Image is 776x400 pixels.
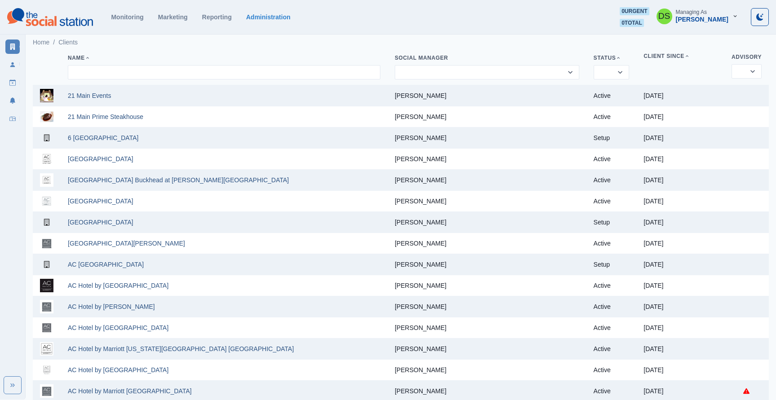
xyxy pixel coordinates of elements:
img: 611706158957920 [40,173,53,187]
button: Expand [4,376,22,394]
p: [DATE] [644,219,717,226]
a: Inbox [5,111,20,126]
a: Home [33,38,49,47]
p: [DATE] [644,240,717,247]
img: 2075141909468375 [40,384,53,398]
p: Active [594,240,630,247]
p: Setup [594,261,630,268]
img: default-building-icon.png [40,258,53,271]
a: AC Hotel by [GEOGRAPHIC_DATA] [68,324,168,331]
p: Active [594,176,630,184]
p: Active [594,92,630,99]
img: 201718716556945 [40,89,53,102]
p: [DATE] [644,324,717,331]
p: Active [594,198,630,205]
p: Setup [594,219,630,226]
a: AC Hotel by Marriott [GEOGRAPHIC_DATA] [68,387,192,395]
img: default-building-icon.png [40,131,53,145]
img: 191783208157294 [40,237,53,250]
img: 695818547225983 [40,342,53,356]
a: Clients [5,40,20,54]
p: Setup [594,134,630,141]
p: [DATE] [644,345,717,352]
div: Name [68,54,380,62]
a: AC Hotel by Marriott [US_STATE][GEOGRAPHIC_DATA] [GEOGRAPHIC_DATA] [68,345,294,352]
a: Marketing [158,13,188,21]
a: Monitoring [111,13,143,21]
a: [GEOGRAPHIC_DATA] [68,155,133,163]
a: 21 Main Prime Steakhouse [68,113,143,120]
a: [PERSON_NAME] [395,176,446,184]
p: [DATE] [644,366,717,374]
a: AC [GEOGRAPHIC_DATA] [68,261,144,268]
a: Notifications [5,93,20,108]
div: Advisory [732,53,762,61]
p: [DATE] [644,198,717,205]
a: [PERSON_NAME] [395,134,446,141]
a: [GEOGRAPHIC_DATA] Buckhead at [PERSON_NAME][GEOGRAPHIC_DATA] [68,176,289,184]
p: [DATE] [644,282,717,289]
a: [GEOGRAPHIC_DATA] [68,198,133,205]
p: [DATE] [644,261,717,268]
a: Users [5,57,20,72]
p: Active [594,324,630,331]
svg: Sort [616,55,621,61]
a: [PERSON_NAME] [395,198,446,205]
p: Active [594,282,630,289]
a: Draft Posts [5,75,20,90]
a: [PERSON_NAME] [395,240,446,247]
p: [DATE] [644,387,717,395]
img: 223893537636841 [40,110,53,123]
p: [DATE] [644,134,717,141]
a: [PERSON_NAME] [395,303,446,310]
p: [DATE] [644,92,717,99]
img: 138942379504530 [40,152,53,166]
p: Active [594,113,630,120]
a: [PERSON_NAME] [395,366,446,374]
a: [GEOGRAPHIC_DATA] [68,219,133,226]
a: [PERSON_NAME] [395,155,446,163]
svg: Sort [684,53,690,59]
p: Active [594,303,630,310]
a: [PERSON_NAME] [395,345,446,352]
nav: breadcrumb [33,38,78,47]
p: Active [594,155,630,163]
p: [DATE] [644,303,717,310]
a: AC Hotel by [GEOGRAPHIC_DATA] [68,366,168,374]
a: Reporting [202,13,232,21]
img: 729963643779009 [40,279,53,292]
div: Managing As [676,9,707,15]
a: [PERSON_NAME] [395,261,446,268]
a: [PERSON_NAME] [395,92,446,99]
a: [PERSON_NAME] [395,113,446,120]
div: Client Since [644,53,717,60]
p: Active [594,345,630,352]
img: default-building-icon.png [40,215,53,229]
a: 21 Main Events [68,92,111,99]
span: 0 total [620,19,644,27]
p: [DATE] [644,176,717,184]
a: [PERSON_NAME] [395,387,446,395]
a: [PERSON_NAME] [395,219,446,226]
img: logoTextSVG.62801f218bc96a9b266caa72a09eb111.svg [7,8,93,26]
a: [GEOGRAPHIC_DATA][PERSON_NAME] [68,240,185,247]
img: 583492472136619 [40,321,53,334]
div: Social Manager [395,54,579,62]
a: AC Hotel by [PERSON_NAME] [68,303,155,310]
img: 1099810753417731 [40,194,53,208]
p: Active [594,387,630,395]
span: 0 urgent [620,7,649,15]
span: / [53,38,55,47]
a: [PERSON_NAME] [395,324,446,331]
a: Clients [58,38,78,47]
a: AC Hotel by [GEOGRAPHIC_DATA] [68,282,168,289]
div: Dakota Saunders [658,5,670,27]
p: [DATE] [644,155,717,163]
p: [DATE] [644,113,717,120]
a: Administration [246,13,291,21]
button: Managing As[PERSON_NAME] [649,7,745,25]
a: 6 [GEOGRAPHIC_DATA] [68,134,138,141]
svg: Sort [85,55,90,61]
img: 500705193750311 [40,300,53,313]
img: 105729671590131 [40,363,53,377]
